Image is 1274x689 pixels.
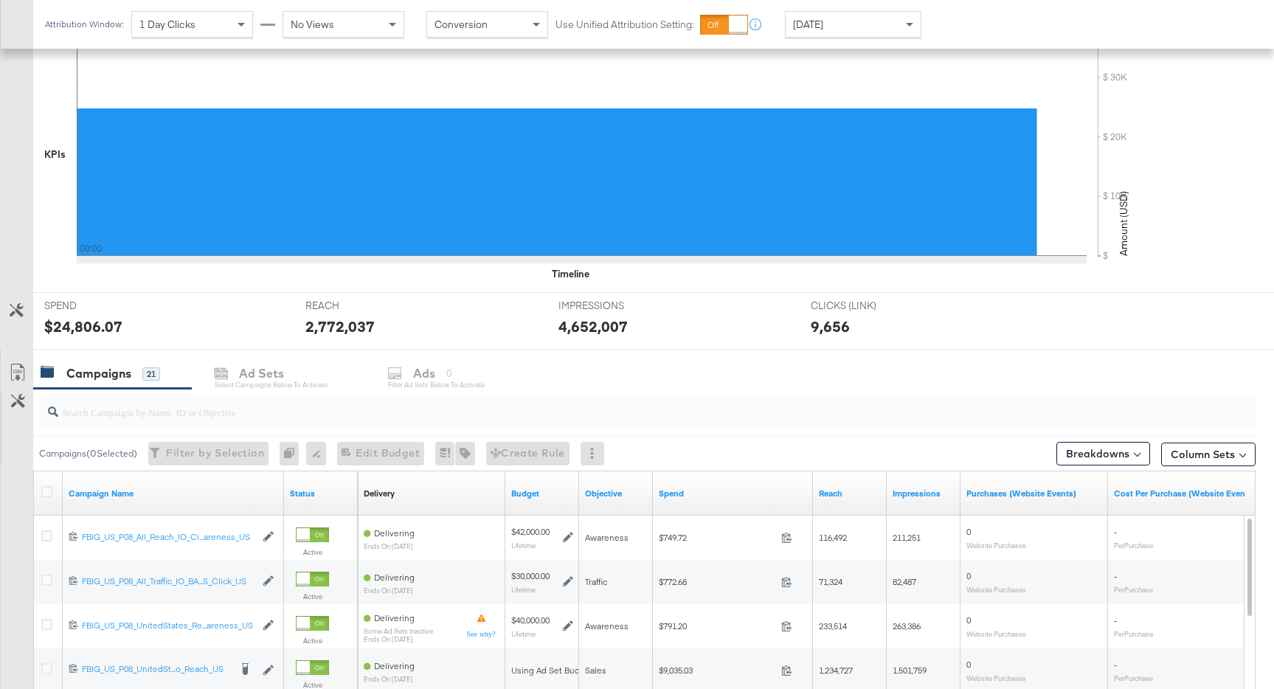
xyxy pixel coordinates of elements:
[966,488,1102,499] a: The number of times a purchase was made tracked by your Custom Audience pixel on your website aft...
[1114,570,1117,581] span: -
[364,635,433,643] sub: ends on [DATE]
[585,576,607,587] span: Traffic
[39,447,137,460] div: Campaigns ( 0 Selected)
[1056,442,1150,465] button: Breakdowns
[82,531,255,543] div: FBIG_US_P08_All_Reach_IO_Ci...areness_US
[139,18,195,31] span: 1 Day Clicks
[82,620,255,632] a: FBIG_US_P08_UnitedStates_Re...areness_US
[893,665,927,676] span: 1,501,759
[511,488,573,499] a: The maximum amount you're willing to spend on your ads, on average each day or over the lifetime ...
[58,392,1145,420] input: Search Campaigns by Name, ID or Objective
[811,299,921,313] span: CLICKS (LINK)
[893,620,921,631] span: 263,386
[811,316,850,337] div: 9,656
[558,299,669,313] span: IMPRESSIONS
[819,665,853,676] span: 1,234,727
[374,612,415,623] span: Delivering
[66,365,131,382] div: Campaigns
[305,316,375,337] div: 2,772,037
[305,299,416,313] span: REACH
[893,576,916,587] span: 82,487
[69,488,278,499] a: Your campaign name.
[1114,659,1117,670] span: -
[585,488,647,499] a: Your campaign's objective.
[435,18,488,31] span: Conversion
[296,592,329,601] label: Active
[364,586,415,595] sub: ends on [DATE]
[966,659,971,670] span: 0
[1114,526,1117,537] span: -
[374,572,415,583] span: Delivering
[966,614,971,626] span: 0
[280,442,306,465] div: 0
[511,570,550,582] div: $30,000.00
[82,663,229,675] div: FBIG_US_P08_UnitedSt...o_Reach_US
[44,19,124,30] div: Attribution Window:
[82,663,229,678] a: FBIG_US_P08_UnitedSt...o_Reach_US
[374,660,415,671] span: Delivering
[82,575,255,587] div: FBIG_US_P08_All_Traffic_IO_BA...S_Click_US
[585,532,629,543] span: Awareness
[893,488,955,499] a: The number of times your ad was served. On mobile apps an ad is counted as served the first time ...
[585,665,606,676] span: Sales
[1114,488,1256,499] a: The average cost for each purchase tracked by your Custom Audience pixel on your website after pe...
[1114,585,1153,594] sub: Per Purchase
[659,576,775,587] span: $772.68
[893,532,921,543] span: 211,251
[585,620,629,631] span: Awareness
[966,570,971,581] span: 0
[1114,541,1153,550] sub: Per Purchase
[511,629,536,638] sub: Lifetime
[290,488,352,499] a: Shows the current state of your Ad Campaign.
[793,18,823,31] span: [DATE]
[374,527,415,539] span: Delivering
[819,576,842,587] span: 71,324
[1114,674,1153,682] sub: Per Purchase
[44,148,66,162] div: KPIs
[555,18,694,32] label: Use Unified Attribution Setting:
[511,614,550,626] div: $40,000.00
[819,620,847,631] span: 233,514
[82,531,255,544] a: FBIG_US_P08_All_Reach_IO_Ci...areness_US
[364,675,415,683] sub: ends on [DATE]
[558,316,628,337] div: 4,652,007
[966,674,1026,682] sub: Website Purchases
[966,526,971,537] span: 0
[296,547,329,557] label: Active
[82,575,255,588] a: FBIG_US_P08_All_Traffic_IO_BA...S_Click_US
[659,665,775,676] span: $9,035.03
[659,620,775,631] span: $791.20
[1117,191,1130,256] text: Amount (USD)
[44,299,155,313] span: SPEND
[1114,629,1153,638] sub: Per Purchase
[659,488,807,499] a: The total amount spent to date.
[44,316,122,337] div: $24,806.07
[511,526,550,538] div: $42,000.00
[364,627,433,635] sub: Some Ad Sets Inactive
[659,532,775,543] span: $749.72
[966,585,1026,594] sub: Website Purchases
[1114,614,1117,626] span: -
[1161,443,1256,466] button: Column Sets
[819,532,847,543] span: 116,492
[364,542,415,550] sub: ends on [DATE]
[364,488,395,499] div: Delivery
[511,665,593,676] div: Using Ad Set Budget
[511,585,536,594] sub: Lifetime
[966,541,1026,550] sub: Website Purchases
[296,636,329,645] label: Active
[291,18,334,31] span: No Views
[142,367,160,381] div: 21
[511,541,536,550] sub: Lifetime
[364,488,395,499] a: Reflects the ability of your Ad Campaign to achieve delivery based on ad states, schedule and bud...
[966,629,1026,638] sub: Website Purchases
[819,488,881,499] a: The number of people your ad was served to.
[552,267,589,281] div: Timeline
